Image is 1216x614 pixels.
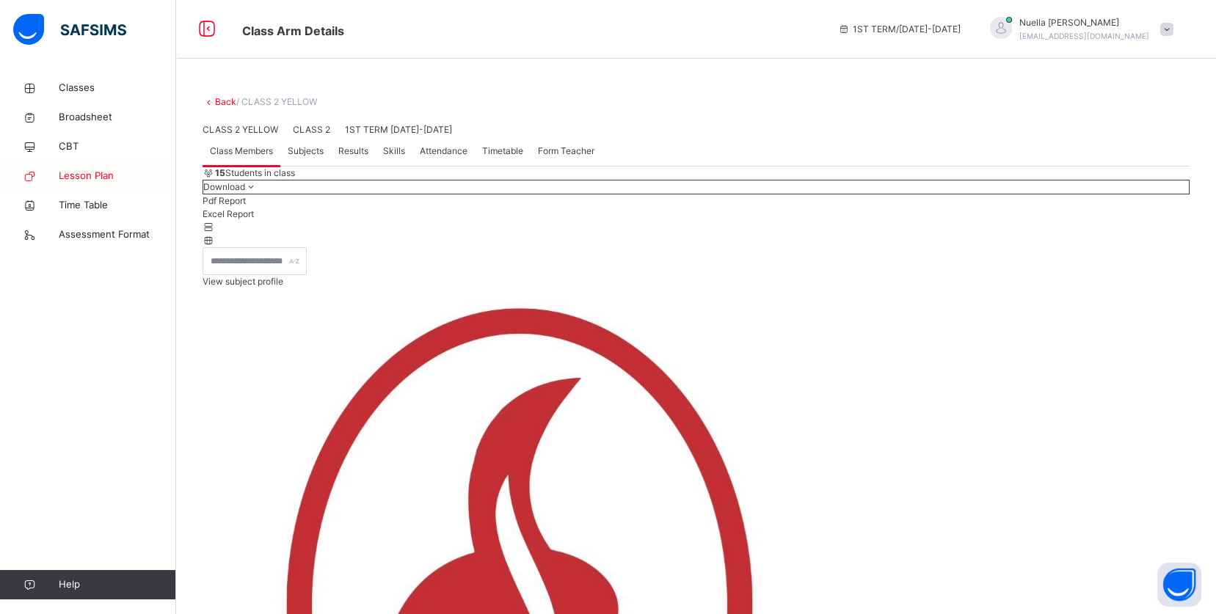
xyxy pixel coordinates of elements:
span: Time Table [59,198,176,213]
span: View subject profile [203,276,283,287]
span: Classes [59,81,176,95]
button: Open asap [1157,563,1201,607]
span: Attendance [420,145,467,158]
span: session/term information [838,23,961,36]
span: Class Members [210,145,273,158]
span: / CLASS 2 YELLOW [236,96,317,107]
span: Students in class [215,167,295,180]
span: [EMAIL_ADDRESS][DOMAIN_NAME] [1019,32,1149,40]
span: Broadsheet [59,110,176,125]
span: Timetable [482,145,523,158]
span: Assessment Format [59,227,176,242]
span: CBT [59,139,176,154]
span: Class Arm Details [242,23,344,38]
span: CLASS 2 [293,124,330,135]
span: Download [203,181,245,192]
span: 1ST TERM [DATE]-[DATE] [345,124,452,135]
span: Results [338,145,368,158]
span: Nuella [PERSON_NAME] [1019,16,1149,29]
span: Subjects [288,145,324,158]
span: Help [59,577,175,592]
a: Back [215,96,236,107]
b: 15 [215,167,225,178]
span: CLASS 2 YELLOW [203,124,278,135]
span: Skills [383,145,405,158]
li: dropdown-list-item-null-1 [203,208,1190,221]
span: Form Teacher [538,145,594,158]
img: safsims [13,14,126,45]
div: NuellaNjoku [975,16,1181,43]
li: dropdown-list-item-null-0 [203,194,1190,208]
span: Lesson Plan [59,169,176,183]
